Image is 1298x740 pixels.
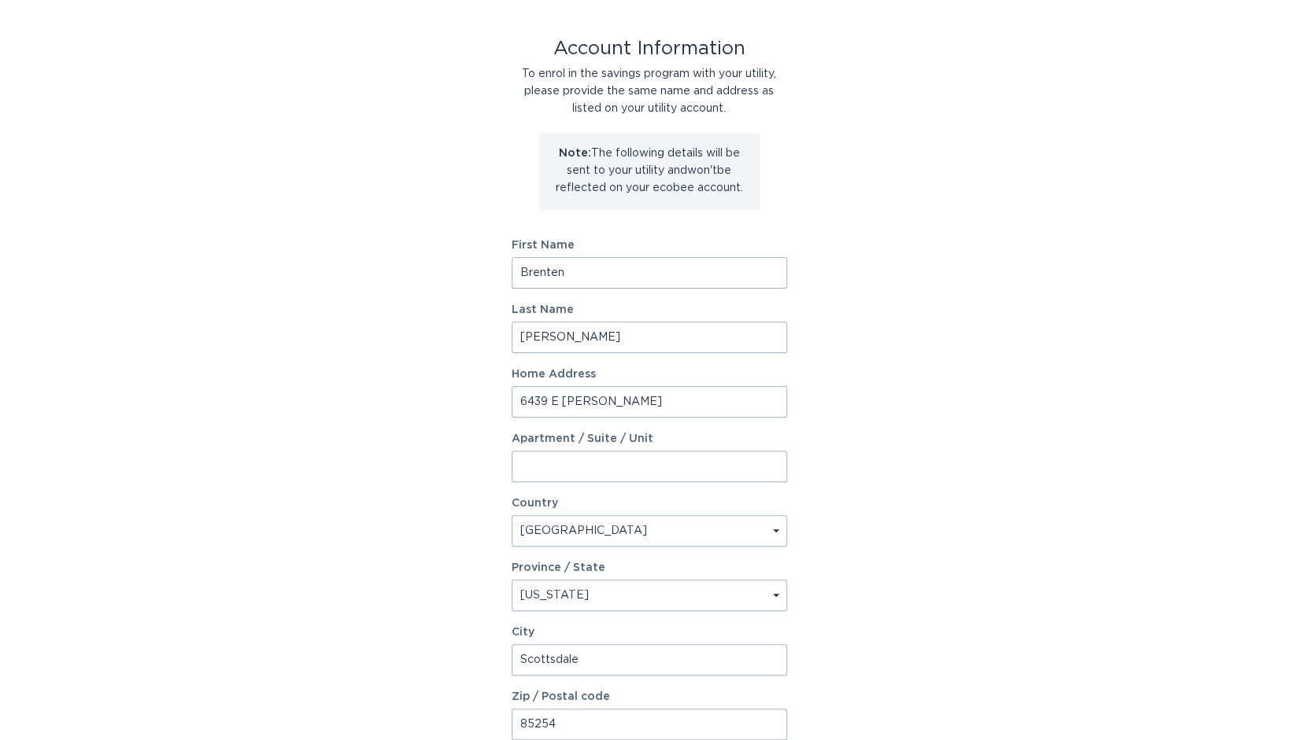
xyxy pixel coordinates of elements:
[559,148,591,159] strong: Note:
[512,498,558,509] label: Country
[512,433,787,444] label: Apartment / Suite / Unit
[512,627,787,638] label: City
[512,40,787,57] div: Account Information
[512,691,787,702] label: Zip / Postal code
[512,65,787,117] div: To enrol in the savings program with your utility, please provide the same name and address as li...
[512,369,787,380] label: Home Address
[512,562,605,573] label: Province / State
[512,240,787,251] label: First Name
[512,304,787,315] label: Last Name
[551,145,748,197] p: The following details will be sent to your utility and won't be reflected on your ecobee account.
